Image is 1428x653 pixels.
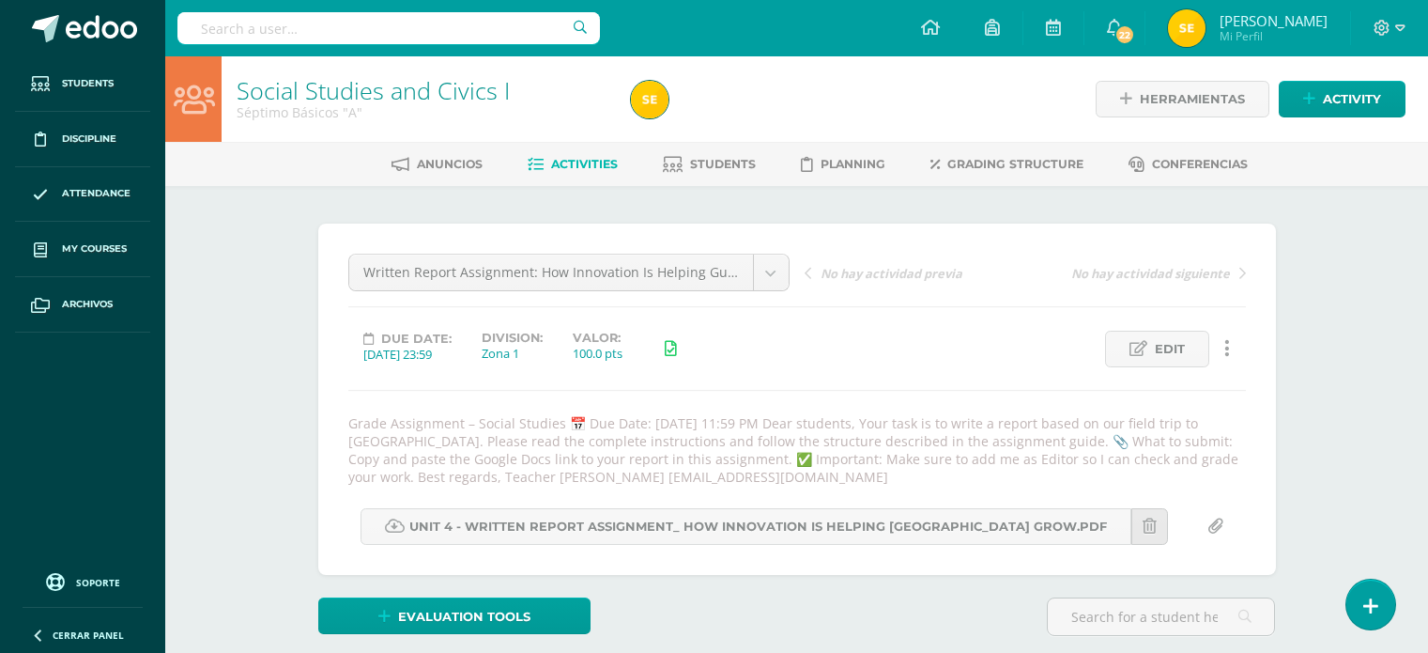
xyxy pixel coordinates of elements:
[573,331,622,345] label: Valor:
[15,56,150,112] a: Students
[801,149,885,179] a: Planning
[1323,82,1381,117] span: Activity
[947,157,1083,171] span: Grading structure
[1096,81,1269,117] a: Herramientas
[15,167,150,223] a: Attendance
[237,74,510,106] a: Social Studies and Civics I
[62,297,113,312] span: Archivos
[1114,24,1135,45] span: 22
[1048,599,1274,635] input: Search for a student here…
[341,414,1253,486] div: Grade Assignment – Social Studies 📅 Due Date: [DATE] 11:59 PM Dear students, Your task is to writ...
[15,222,150,277] a: My courses
[15,277,150,333] a: Archivos
[417,157,483,171] span: Anuncios
[237,77,608,103] h1: Social Studies and Civics I
[663,149,756,179] a: Students
[53,629,124,642] span: Cerrar panel
[392,149,483,179] a: Anuncios
[76,576,120,589] span: Soporte
[15,112,150,167] a: Discipline
[1279,81,1405,117] a: Activity
[363,255,739,290] span: Written Report Assignment: How Innovation Is Helping Guatemala Grow
[177,12,600,44] input: Search a user…
[528,149,618,179] a: Activities
[821,265,962,282] span: No hay actividad previa
[551,157,618,171] span: Activities
[381,332,452,346] span: Due date:
[237,103,608,121] div: Séptimo Básicos 'A'
[363,346,452,363] div: [DATE] 23:59
[482,345,543,362] div: Zona 1
[1155,332,1185,366] span: Edit
[1220,28,1328,44] span: Mi Perfil
[573,345,622,362] div: 100.0 pts
[1129,149,1248,179] a: Conferencias
[1140,82,1245,117] span: Herramientas
[318,598,591,634] a: Evaluation tools
[349,255,789,290] a: Written Report Assignment: How Innovation Is Helping Guatemala Grow
[482,331,543,345] label: Division:
[62,241,127,257] span: My courses
[398,599,530,634] span: Evaluation tools
[361,508,1131,545] a: Unit 4 - Written Report Assignment_ How Innovation Is Helping [GEOGRAPHIC_DATA] Grow.pdf
[690,157,756,171] span: Students
[1220,11,1328,30] span: [PERSON_NAME]
[23,568,143,594] a: Soporte
[631,81,668,118] img: 4e9def19cc85b7c337b3cd984476dcf2.png
[62,132,116,147] span: Discipline
[821,157,885,171] span: Planning
[62,186,131,201] span: Attendance
[930,149,1083,179] a: Grading structure
[1071,265,1230,282] span: No hay actividad siguiente
[62,76,114,91] span: Students
[1152,157,1248,171] span: Conferencias
[1168,9,1205,47] img: 4e9def19cc85b7c337b3cd984476dcf2.png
